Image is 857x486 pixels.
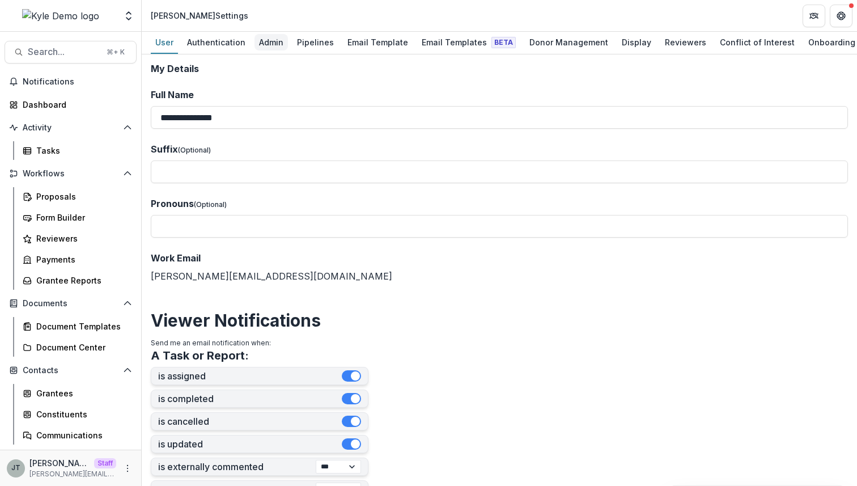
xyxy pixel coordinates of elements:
[36,341,128,353] div: Document Center
[94,458,116,468] p: Staff
[18,208,137,227] a: Form Builder
[121,5,137,27] button: Open entity switcher
[5,41,137,64] button: Search...
[151,198,194,209] span: Pronouns
[36,320,128,332] div: Document Templates
[5,449,137,467] button: Open Data & Reporting
[343,32,413,54] a: Email Template
[18,426,137,445] a: Communications
[18,141,137,160] a: Tasks
[525,32,613,54] a: Donor Management
[5,361,137,379] button: Open Contacts
[5,294,137,312] button: Open Documents
[417,32,520,54] a: Email Templates Beta
[23,77,132,87] span: Notifications
[158,394,342,404] label: is completed
[29,469,116,479] p: [PERSON_NAME][EMAIL_ADDRESS][DOMAIN_NAME]
[151,310,848,331] h2: Viewer Notifications
[146,7,253,24] nav: breadcrumb
[23,366,118,375] span: Contacts
[660,34,711,50] div: Reviewers
[803,5,825,27] button: Partners
[158,462,316,472] label: is externally commented
[151,251,848,283] div: [PERSON_NAME][EMAIL_ADDRESS][DOMAIN_NAME]
[5,164,137,183] button: Open Workflows
[5,73,137,91] button: Notifications
[617,34,656,50] div: Display
[18,187,137,206] a: Proposals
[11,464,20,472] div: Joyce N Temelio
[36,233,128,244] div: Reviewers
[18,317,137,336] a: Document Templates
[5,95,137,114] a: Dashboard
[23,123,118,133] span: Activity
[18,250,137,269] a: Payments
[254,32,288,54] a: Admin
[183,34,250,50] div: Authentication
[183,32,250,54] a: Authentication
[151,10,248,22] div: [PERSON_NAME] Settings
[158,439,342,450] label: is updated
[104,46,127,58] div: ⌘ + K
[18,271,137,290] a: Grantee Reports
[36,408,128,420] div: Constituents
[36,145,128,157] div: Tasks
[28,47,100,57] span: Search...
[525,34,613,50] div: Donor Management
[491,37,516,48] span: Beta
[36,253,128,265] div: Payments
[715,34,799,50] div: Conflict of Interest
[151,64,848,74] h2: My Details
[158,371,342,382] label: is assigned
[23,299,118,308] span: Documents
[254,34,288,50] div: Admin
[178,146,211,154] span: (Optional)
[151,32,178,54] a: User
[292,32,338,54] a: Pipelines
[660,32,711,54] a: Reviewers
[292,34,338,50] div: Pipelines
[36,274,128,286] div: Grantee Reports
[151,34,178,50] div: User
[830,5,852,27] button: Get Help
[18,338,137,357] a: Document Center
[5,119,137,137] button: Open Activity
[617,32,656,54] a: Display
[18,229,137,248] a: Reviewers
[29,457,90,469] p: [PERSON_NAME]
[151,252,201,264] span: Work Email
[36,212,128,223] div: Form Builder
[36,191,128,202] div: Proposals
[194,200,227,209] span: (Optional)
[23,99,128,111] div: Dashboard
[121,462,134,475] button: More
[151,143,178,155] span: Suffix
[22,9,99,23] img: Kyle Demo logo
[151,89,194,100] span: Full Name
[151,339,271,347] span: Send me an email notification when:
[18,405,137,424] a: Constituents
[715,32,799,54] a: Conflict of Interest
[343,34,413,50] div: Email Template
[151,349,249,362] h3: A Task or Report:
[36,387,128,399] div: Grantees
[36,429,128,441] div: Communications
[18,384,137,403] a: Grantees
[23,169,118,179] span: Workflows
[417,34,520,50] div: Email Templates
[158,416,342,427] label: is cancelled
